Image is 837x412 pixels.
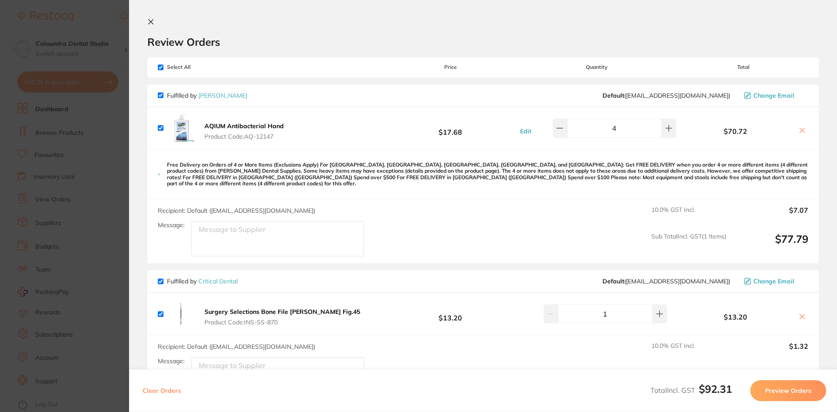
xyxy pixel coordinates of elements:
[516,64,678,70] span: Quantity
[158,358,184,365] label: Message:
[204,319,360,326] span: Product Code: INS-SS-870
[385,64,515,70] span: Price
[753,92,794,99] span: Change Email
[13,18,161,47] div: message notification from Restocq, 1w ago. It has been 14 days since you have started your Restoc...
[198,92,247,99] a: [PERSON_NAME]
[204,133,284,140] span: Product Code: AQ-12147
[140,380,184,401] button: Clear Orders
[147,35,819,48] h2: Review Orders
[38,25,150,34] p: It has been 14 days since you have started your Restocq journey. We wanted to do a check in and s...
[158,207,315,215] span: Recipient: Default ( [EMAIL_ADDRESS][DOMAIN_NAME] )
[204,122,284,130] b: AQIUM Antibacterial Hand
[167,92,247,99] p: Fulfilled by
[602,92,624,99] b: Default
[742,277,808,285] button: Change Email
[202,308,363,326] button: Surgery Selections Bone File [PERSON_NAME] Fig.45 Product Code:INS-SS-870
[750,380,826,401] button: Preview Orders
[167,300,195,328] img: dGgycDByOQ
[167,278,238,285] p: Fulfilled by
[678,64,808,70] span: Total
[198,277,238,285] a: Critical Dental
[678,313,793,321] b: $13.20
[733,342,808,361] output: $1.32
[158,221,184,229] label: Message:
[204,308,360,316] b: Surgery Selections Bone File [PERSON_NAME] Fig.45
[385,306,515,322] b: $13.20
[517,127,534,135] button: Edit
[38,34,150,41] p: Message from Restocq, sent 1w ago
[651,342,726,361] span: 10.0 % GST Incl.
[678,127,793,135] b: $70.72
[753,278,794,285] span: Change Email
[651,233,726,257] span: Sub Total Incl. GST ( 1 Items)
[385,120,515,136] b: $17.68
[602,92,730,99] span: save@adamdental.com.au
[733,368,808,392] output: $14.52
[650,386,732,395] span: Total Incl. GST
[167,162,808,187] p: Free Delivery on Orders of 4 or More Items (Exclusions Apply) For [GEOGRAPHIC_DATA], [GEOGRAPHIC_...
[651,368,726,392] span: Sub Total Incl. GST ( 1 Items)
[167,114,195,142] img: djM5cGZxNg
[742,92,808,99] button: Change Email
[651,206,726,225] span: 10.0 % GST Incl.
[602,278,730,285] span: info@criticaldental.com.au
[602,277,624,285] b: Default
[699,382,732,395] b: $92.31
[733,233,808,257] output: $77.79
[733,206,808,225] output: $7.07
[20,26,34,40] img: Profile image for Restocq
[158,343,315,351] span: Recipient: Default ( [EMAIL_ADDRESS][DOMAIN_NAME] )
[158,64,245,70] span: Select All
[202,122,286,140] button: AQIUM Antibacterial Hand Product Code:AQ-12147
